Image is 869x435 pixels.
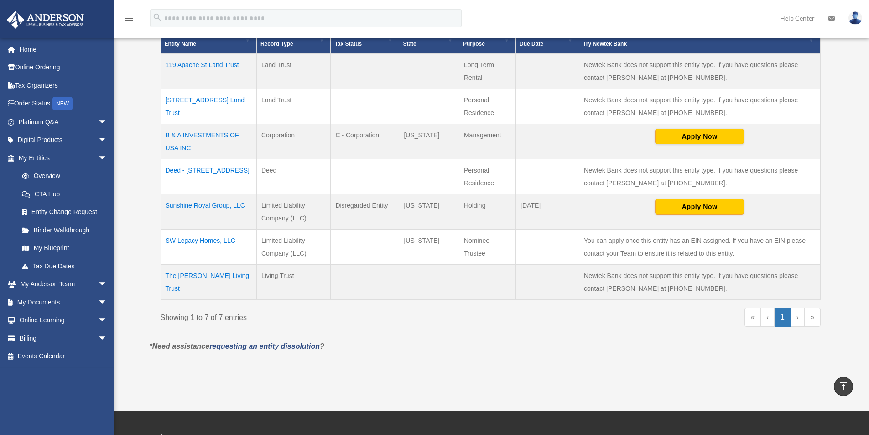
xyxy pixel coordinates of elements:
a: Binder Walkthrough [13,221,116,239]
td: [STREET_ADDRESS] Land Trust [161,89,256,124]
a: Billingarrow_drop_down [6,329,121,347]
td: B & A INVESTMENTS OF USA INC [161,124,256,159]
td: Newtek Bank does not support this entity type. If you have questions please contact [PERSON_NAME]... [579,89,820,124]
th: Federal Return Due Date: Activate to sort [516,24,579,54]
td: Holding [459,194,515,230]
span: arrow_drop_down [98,329,116,348]
i: vertical_align_top [838,381,849,392]
a: My Documentsarrow_drop_down [6,293,121,311]
td: [US_STATE] [399,124,459,159]
a: My Anderson Teamarrow_drop_down [6,275,121,293]
td: [DATE] [516,194,579,230]
i: menu [123,13,134,24]
a: Last [805,308,821,327]
a: vertical_align_top [834,377,853,396]
a: Online Learningarrow_drop_down [6,311,121,330]
span: arrow_drop_down [98,311,116,330]
a: Order StatusNEW [6,94,121,113]
span: Entity Name [165,41,196,47]
a: Tax Organizers [6,76,121,94]
td: You can apply once this entity has an EIN assigned. If you have an EIN please contact your Team t... [579,230,820,265]
img: Anderson Advisors Platinum Portal [4,11,87,29]
a: menu [123,16,134,24]
a: Home [6,40,121,58]
em: *Need assistance ? [150,342,324,350]
a: Previous [760,308,775,327]
a: Entity Change Request [13,203,116,221]
td: [US_STATE] [399,230,459,265]
td: Newtek Bank does not support this entity type. If you have questions please contact [PERSON_NAME]... [579,53,820,89]
td: SW Legacy Homes, LLC [161,230,256,265]
td: Limited Liability Company (LLC) [256,230,330,265]
td: Newtek Bank does not support this entity type. If you have questions please contact [PERSON_NAME]... [579,159,820,194]
td: Nominee Trustee [459,230,515,265]
td: Personal Residence [459,159,515,194]
span: arrow_drop_down [98,131,116,150]
span: arrow_drop_down [98,149,116,168]
a: Events Calendar [6,347,121,366]
span: arrow_drop_down [98,113,116,131]
td: Limited Liability Company (LLC) [256,194,330,230]
div: Try Newtek Bank [583,38,806,49]
a: 1 [775,308,791,327]
td: Deed [256,159,330,194]
td: The [PERSON_NAME] Living Trust [161,265,256,300]
td: Newtek Bank does not support this entity type. If you have questions please contact [PERSON_NAME]... [579,265,820,300]
span: Tax Status [334,41,362,47]
a: My Blueprint [13,239,116,257]
th: Tax Status: Activate to sort [331,24,399,54]
td: Sunshine Royal Group, LLC [161,194,256,230]
td: Deed - [STREET_ADDRESS] [161,159,256,194]
th: Entity Name: Activate to invert sorting [161,24,256,54]
img: User Pic [848,11,862,25]
td: Disregarded Entity [331,194,399,230]
td: C - Corporation [331,124,399,159]
td: [US_STATE] [399,194,459,230]
span: arrow_drop_down [98,275,116,294]
a: Overview [13,167,112,185]
a: Tax Due Dates [13,257,116,275]
span: arrow_drop_down [98,293,116,312]
a: Online Ordering [6,58,121,77]
span: Record Type [260,41,293,47]
th: Organization State: Activate to sort [399,24,459,54]
a: requesting an entity dissolution [209,342,320,350]
th: Business Purpose: Activate to sort [459,24,515,54]
button: Apply Now [655,199,744,215]
td: Land Trust [256,53,330,89]
td: Corporation [256,124,330,159]
td: Personal Residence [459,89,515,124]
a: Digital Productsarrow_drop_down [6,131,121,149]
a: Next [791,308,805,327]
td: Living Trust [256,265,330,300]
a: My Entitiesarrow_drop_down [6,149,116,167]
div: NEW [52,97,73,110]
th: Try Newtek Bank : Activate to sort [579,24,820,54]
button: Apply Now [655,129,744,144]
td: Land Trust [256,89,330,124]
td: Management [459,124,515,159]
th: Record Type: Activate to sort [256,24,330,54]
a: CTA Hub [13,185,116,203]
a: Platinum Q&Aarrow_drop_down [6,113,121,131]
div: Showing 1 to 7 of 7 entries [161,308,484,324]
td: 119 Apache St Land Trust [161,53,256,89]
td: Long Term Rental [459,53,515,89]
a: First [744,308,760,327]
i: search [152,12,162,22]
